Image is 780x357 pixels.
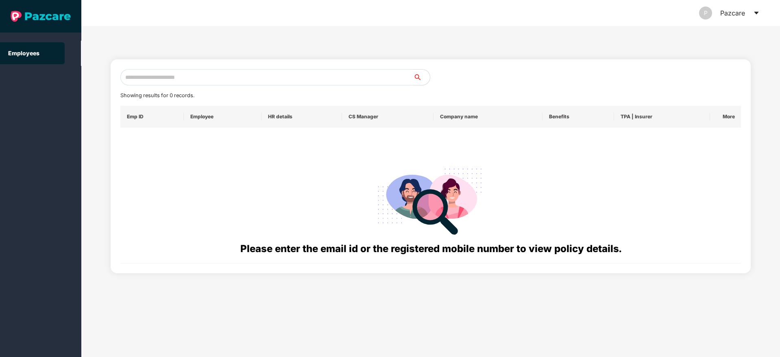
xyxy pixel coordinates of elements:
[184,106,261,128] th: Employee
[710,106,741,128] th: More
[342,106,434,128] th: CS Manager
[543,106,614,128] th: Benefits
[434,106,543,128] th: Company name
[614,106,710,128] th: TPA | Insurer
[372,159,489,241] img: svg+xml;base64,PHN2ZyB4bWxucz0iaHR0cDovL3d3dy53My5vcmcvMjAwMC9zdmciIHdpZHRoPSIyODgiIGhlaWdodD0iMj...
[120,106,184,128] th: Emp ID
[120,92,194,98] span: Showing results for 0 records.
[753,10,760,16] span: caret-down
[8,50,39,57] a: Employees
[240,243,621,255] span: Please enter the email id or the registered mobile number to view policy details.
[413,69,430,85] button: search
[704,7,708,20] span: P
[261,106,342,128] th: HR details
[413,74,430,81] span: search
